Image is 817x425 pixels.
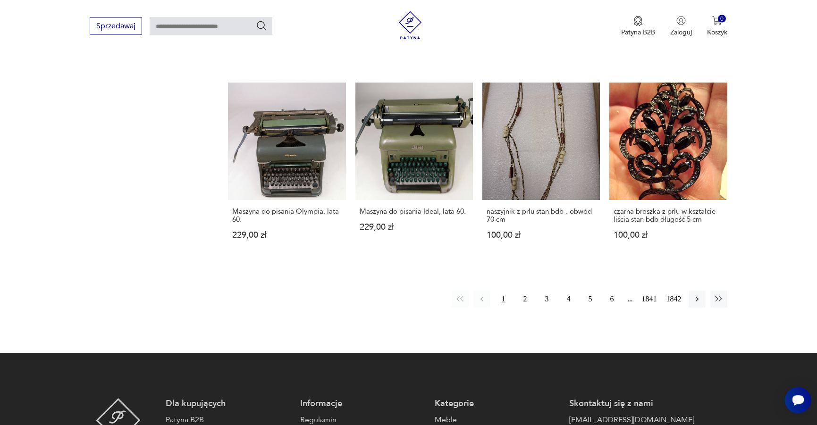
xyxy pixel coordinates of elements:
[228,83,345,258] a: Maszyna do pisania Olympia, lata 60.Maszyna do pisania Olympia, lata 60.229,00 zł
[256,20,267,32] button: Szukaj
[355,83,473,258] a: Maszyna do pisania Ideal, lata 60.Maszyna do pisania Ideal, lata 60.229,00 zł
[785,387,811,414] iframe: Smartsupp widget button
[232,232,341,240] p: 229,00 zł
[487,232,596,240] p: 100,00 zł
[517,291,534,308] button: 2
[676,16,686,25] img: Ikonka użytkownika
[670,28,692,37] p: Zaloguj
[609,83,727,258] a: czarna broszka z prlu w kształcie liścia stan bdb długość 5 cmczarna broszka z prlu w kształcie l...
[569,399,694,410] p: Skontaktuj się z nami
[712,16,722,25] img: Ikona koszyka
[582,291,599,308] button: 5
[232,208,341,224] h3: Maszyna do pisania Olympia, lata 60.
[360,224,469,232] p: 229,00 zł
[614,208,723,224] h3: czarna broszka z prlu w kształcie liścia stan bdb długość 5 cm
[560,291,577,308] button: 4
[621,16,655,37] a: Ikona medaluPatyna B2B
[300,399,425,410] p: Informacje
[90,17,142,35] button: Sprzedawaj
[360,208,469,216] h3: Maszyna do pisania Ideal, lata 60.
[614,232,723,240] p: 100,00 zł
[90,24,142,30] a: Sprzedawaj
[640,291,659,308] button: 1841
[707,28,727,37] p: Koszyk
[621,16,655,37] button: Patyna B2B
[621,28,655,37] p: Patyna B2B
[633,16,643,26] img: Ikona medalu
[487,208,596,224] h3: naszyjnik z prlu stan bdb-. obwód 70 cm
[670,16,692,37] button: Zaloguj
[482,83,600,258] a: naszyjnik z prlu stan bdb-. obwód 70 cmnaszyjnik z prlu stan bdb-. obwód 70 cm100,00 zł
[396,11,424,40] img: Patyna - sklep z meblami i dekoracjami vintage
[166,399,291,410] p: Dla kupujących
[539,291,556,308] button: 3
[718,15,726,23] div: 0
[664,291,684,308] button: 1842
[435,399,560,410] p: Kategorie
[707,16,727,37] button: 0Koszyk
[604,291,621,308] button: 6
[495,291,512,308] button: 1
